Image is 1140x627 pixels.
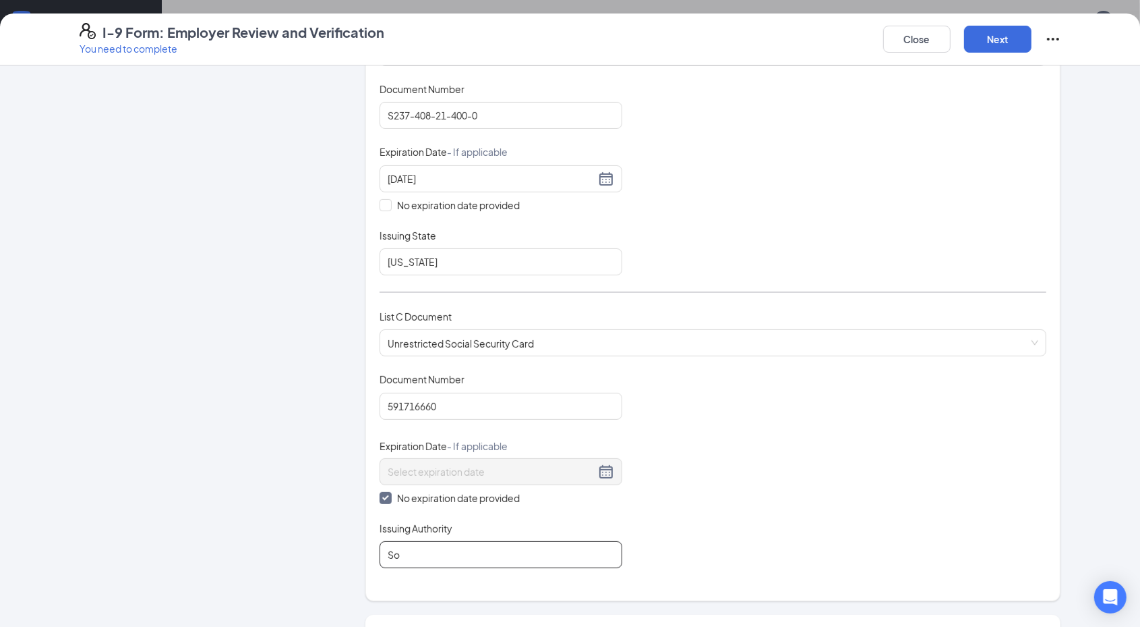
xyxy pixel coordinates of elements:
span: No expiration date provided [392,198,525,213]
h4: I-9 Form: Employer Review and Verification [102,23,384,42]
svg: Ellipses [1045,31,1061,47]
span: Expiration Date [380,145,508,159]
span: No expiration date provided [392,491,525,506]
span: Issuing Authority [380,522,452,535]
input: Select expiration date [388,464,595,479]
span: List C Document [380,310,452,323]
span: - If applicable [447,440,508,452]
span: Document Number [380,82,464,96]
div: Open Intercom Messenger [1094,581,1127,614]
span: Expiration Date [380,439,508,453]
span: - If applicable [447,146,508,158]
span: Document Number [380,373,464,386]
input: 09/18/2033 [388,171,595,186]
button: Close [883,26,951,53]
span: Issuing State [380,229,436,242]
p: You need to complete [80,42,384,55]
button: Next [964,26,1031,53]
span: Unrestricted Social Security Card [388,330,1038,356]
svg: FormI9EVerifyIcon [80,23,96,39]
